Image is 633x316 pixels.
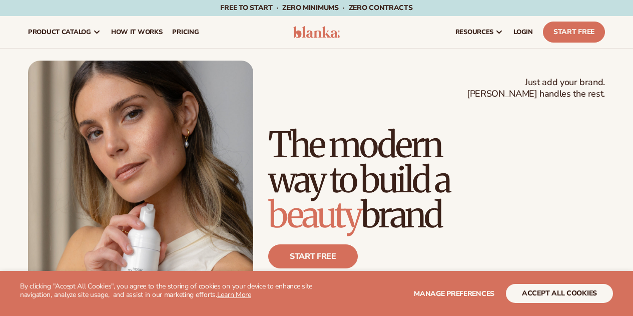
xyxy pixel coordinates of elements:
[268,244,358,268] a: Start free
[20,282,317,299] p: By clicking "Accept All Cookies", you agree to the storing of cookies on your device to enhance s...
[106,16,168,48] a: How It Works
[268,193,361,237] span: beauty
[414,284,494,303] button: Manage preferences
[172,28,199,36] span: pricing
[217,290,251,299] a: Learn More
[111,28,163,36] span: How It Works
[414,289,494,298] span: Manage preferences
[28,28,91,36] span: product catalog
[268,127,605,232] h1: The modern way to build a brand
[23,16,106,48] a: product catalog
[220,3,412,13] span: Free to start · ZERO minimums · ZERO contracts
[467,77,605,100] span: Just add your brand. [PERSON_NAME] handles the rest.
[508,16,538,48] a: LOGIN
[543,22,605,43] a: Start Free
[513,28,533,36] span: LOGIN
[450,16,508,48] a: resources
[293,26,340,38] img: logo
[167,16,204,48] a: pricing
[455,28,493,36] span: resources
[506,284,613,303] button: accept all cookies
